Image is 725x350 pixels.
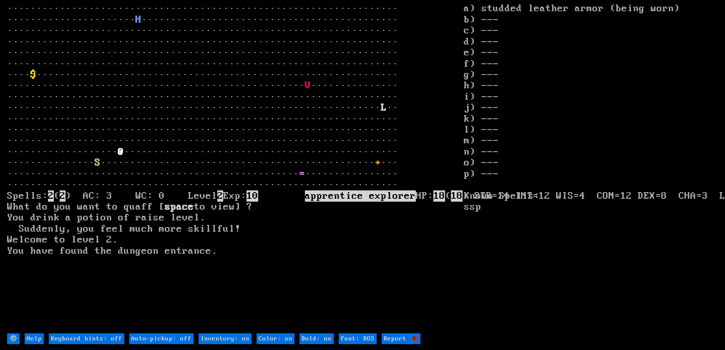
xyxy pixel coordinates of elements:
input: Inventory: on [199,333,252,344]
mark: 18 [433,190,445,202]
stats: a) studded leather armor (being worn) b) --- c) --- d) --- e) --- f) --- g) --- h) --- i) --- j) ... [464,3,717,332]
mark: 2 [60,190,65,202]
font: V [305,80,311,91]
font: L [381,102,387,113]
input: Report 🐞 [382,333,420,344]
font: $ [30,69,36,80]
input: Help [25,333,44,344]
mark: apprentice explorer [305,190,416,202]
mark: 2 [48,190,54,202]
font: + [375,157,381,168]
mark: 2 [217,190,223,202]
font: S [95,157,101,168]
font: @ [118,146,124,157]
input: Font: DOS [339,333,377,344]
input: Keyboard hints: off [49,333,124,344]
larn: ··································································· ······················ ······... [7,3,464,332]
mark: 10 [247,190,258,202]
mark: 18 [451,190,463,202]
font: H [136,14,141,25]
input: Bold: on [300,333,334,344]
input: Color: on [257,333,295,344]
b: space [165,201,194,212]
input: ⚙️ [7,333,20,344]
input: Auto-pickup: off [129,333,194,344]
font: = [299,168,305,180]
